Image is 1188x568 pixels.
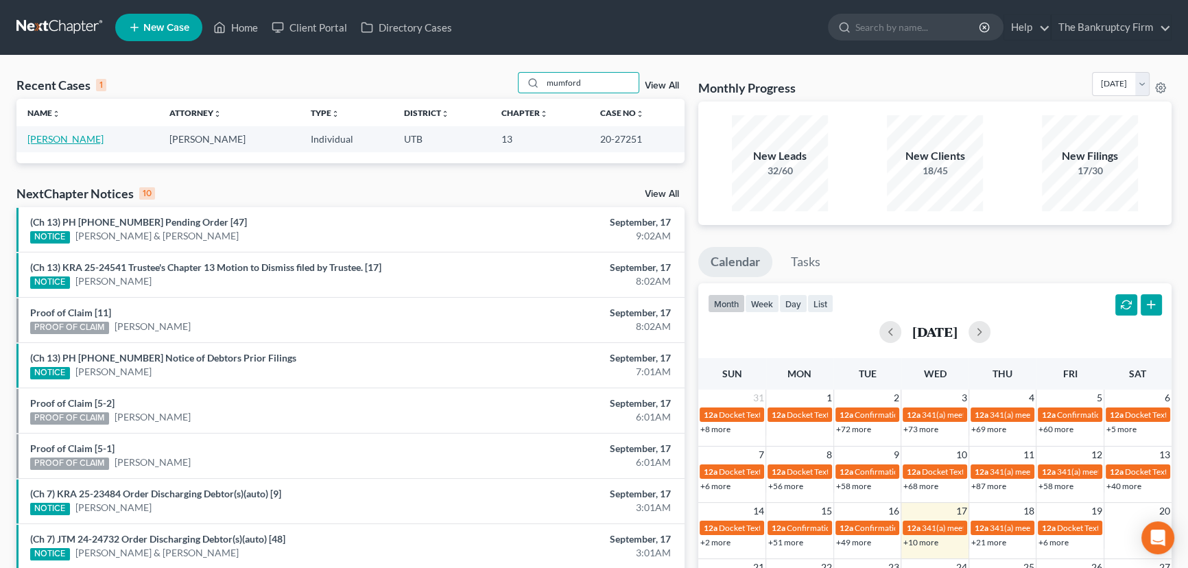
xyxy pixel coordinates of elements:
[1027,390,1036,406] span: 4
[1042,148,1138,164] div: New Filings
[27,108,60,118] a: Nameunfold_more
[466,274,671,288] div: 8:02AM
[1038,481,1073,491] a: +58 more
[1038,424,1073,434] a: +60 more
[855,466,1010,477] span: Confirmation hearing for [PERSON_NAME]
[466,546,671,560] div: 3:01AM
[466,320,671,333] div: 8:02AM
[732,164,828,178] div: 32/60
[52,110,60,118] i: unfold_more
[757,447,765,463] span: 7
[1090,447,1104,463] span: 12
[990,410,1122,420] span: 341(a) meeting for [PERSON_NAME]
[158,126,300,152] td: [PERSON_NAME]
[466,410,671,424] div: 6:01AM
[75,274,152,288] a: [PERSON_NAME]
[840,523,853,533] span: 12a
[16,77,106,93] div: Recent Cases
[787,466,910,477] span: Docket Text: for [PERSON_NAME]
[772,466,785,477] span: 12a
[143,23,189,33] span: New Case
[787,410,982,420] span: Docket Text: for [PERSON_NAME] & [PERSON_NAME]
[96,79,106,91] div: 1
[975,523,988,533] span: 12a
[1042,466,1056,477] span: 12a
[892,447,901,463] span: 9
[27,133,104,145] a: [PERSON_NAME]
[30,216,247,228] a: (Ch 13) PH [PHONE_NUMBER] Pending Order [47]
[115,410,191,424] a: [PERSON_NAME]
[645,81,679,91] a: View All
[887,164,983,178] div: 18/45
[1042,523,1056,533] span: 12a
[466,365,671,379] div: 7:01AM
[922,410,1054,420] span: 341(a) meeting for [PERSON_NAME]
[787,523,1017,533] span: Confirmation Hearing for [PERSON_NAME] & [PERSON_NAME]
[923,368,946,379] span: Wed
[30,548,70,560] div: NOTICE
[912,324,958,339] h2: [DATE]
[1106,424,1137,434] a: +5 more
[1110,466,1124,477] span: 12a
[115,455,191,469] a: [PERSON_NAME]
[719,523,842,533] span: Docket Text: for [PERSON_NAME]
[540,110,548,118] i: unfold_more
[30,458,109,470] div: PROOF OF CLAIM
[30,352,296,364] a: (Ch 13) PH [PHONE_NUMBER] Notice of Debtors Prior Filings
[1022,447,1036,463] span: 11
[960,390,969,406] span: 3
[836,537,871,547] a: +49 more
[466,442,671,455] div: September, 17
[30,533,285,545] a: (Ch 7) JTM 24-24732 Order Discharging Debtor(s)(auto) [48]
[30,397,115,409] a: Proof of Claim [5-2]
[600,108,644,118] a: Case Nounfold_more
[1052,15,1171,40] a: The Bankruptcy Firm
[466,261,671,274] div: September, 17
[779,247,833,277] a: Tasks
[213,110,222,118] i: unfold_more
[645,189,679,199] a: View All
[589,126,685,152] td: 20-27251
[115,320,191,333] a: [PERSON_NAME]
[892,390,901,406] span: 2
[855,523,1084,533] span: Confirmation Hearing for [PERSON_NAME] & [PERSON_NAME]
[1129,368,1146,379] span: Sat
[700,424,730,434] a: +8 more
[772,410,785,420] span: 12a
[975,410,988,420] span: 12a
[169,108,222,118] a: Attorneyunfold_more
[922,523,1054,533] span: 341(a) meeting for [PERSON_NAME]
[466,215,671,229] div: September, 17
[990,523,1122,533] span: 341(a) meeting for [PERSON_NAME]
[75,365,152,379] a: [PERSON_NAME]
[466,351,671,365] div: September, 17
[30,307,111,318] a: Proof of Claim [11]
[779,294,807,313] button: day
[30,276,70,289] div: NOTICE
[993,368,1012,379] span: Thu
[1042,410,1056,420] span: 12a
[787,368,811,379] span: Mon
[1022,503,1036,519] span: 18
[903,481,938,491] a: +68 more
[501,108,548,118] a: Chapterunfold_more
[700,537,730,547] a: +2 more
[858,368,876,379] span: Tue
[30,322,109,334] div: PROOF OF CLAIM
[825,447,833,463] span: 8
[903,424,938,434] a: +73 more
[404,108,449,118] a: Districtunfold_more
[30,231,70,244] div: NOTICE
[543,73,639,93] input: Search by name...
[1141,521,1174,554] div: Open Intercom Messenger
[1158,503,1172,519] span: 20
[719,466,914,477] span: Docket Text: for [PERSON_NAME] & [PERSON_NAME]
[704,523,717,533] span: 12a
[1038,537,1069,547] a: +6 more
[75,229,239,243] a: [PERSON_NAME] & [PERSON_NAME]
[466,532,671,546] div: September, 17
[704,410,717,420] span: 12a
[30,442,115,454] a: Proof of Claim [5-1]
[1158,447,1172,463] span: 13
[331,110,340,118] i: unfold_more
